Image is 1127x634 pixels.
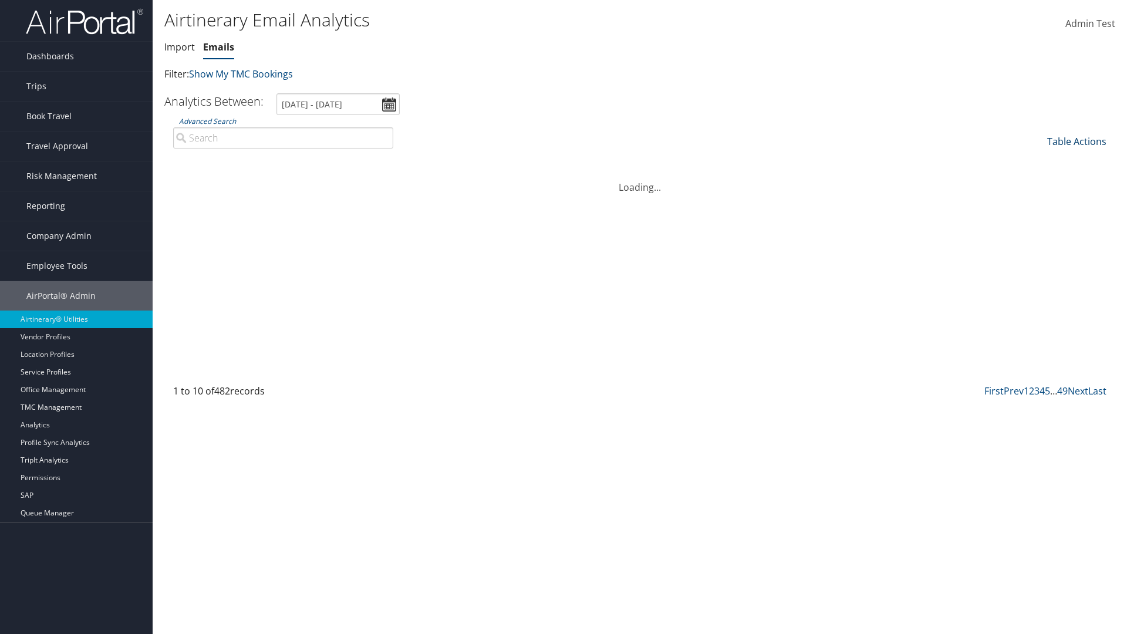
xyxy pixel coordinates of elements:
[1045,385,1050,397] a: 5
[164,67,798,82] p: Filter:
[26,251,87,281] span: Employee Tools
[26,42,74,71] span: Dashboards
[1088,385,1106,397] a: Last
[1034,385,1040,397] a: 3
[164,8,798,32] h1: Airtinerary Email Analytics
[26,72,46,101] span: Trips
[1029,385,1034,397] a: 2
[173,384,393,404] div: 1 to 10 of records
[26,161,97,191] span: Risk Management
[26,281,96,311] span: AirPortal® Admin
[189,68,293,80] a: Show My TMC Bookings
[1057,385,1068,397] a: 49
[164,93,264,109] h3: Analytics Between:
[1068,385,1088,397] a: Next
[164,41,195,53] a: Import
[984,385,1004,397] a: First
[179,116,236,126] a: Advanced Search
[1050,385,1057,397] span: …
[26,102,72,131] span: Book Travel
[26,131,88,161] span: Travel Approval
[1040,385,1045,397] a: 4
[173,127,393,149] input: Advanced Search
[276,93,400,115] input: [DATE] - [DATE]
[1065,17,1115,30] span: Admin Test
[26,221,92,251] span: Company Admin
[1004,385,1024,397] a: Prev
[26,8,143,35] img: airportal-logo.png
[214,385,230,397] span: 482
[203,41,234,53] a: Emails
[1047,135,1106,148] a: Table Actions
[1065,6,1115,42] a: Admin Test
[26,191,65,221] span: Reporting
[1024,385,1029,397] a: 1
[164,166,1115,194] div: Loading...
